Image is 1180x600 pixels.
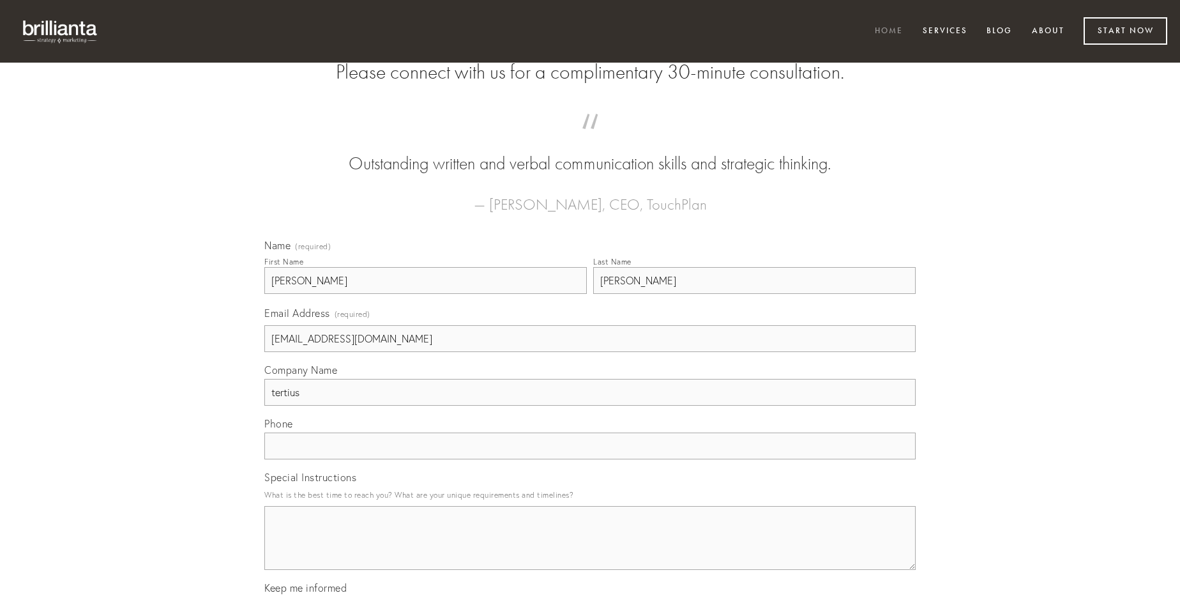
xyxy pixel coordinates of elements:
[914,21,976,42] a: Services
[335,305,370,323] span: (required)
[285,176,895,217] figcaption: — [PERSON_NAME], CEO, TouchPlan
[295,243,331,250] span: (required)
[264,417,293,430] span: Phone
[264,581,347,594] span: Keep me informed
[13,13,109,50] img: brillianta - research, strategy, marketing
[1084,17,1167,45] a: Start Now
[264,364,337,376] span: Company Name
[264,471,356,484] span: Special Instructions
[264,239,291,252] span: Name
[264,307,330,319] span: Email Address
[264,257,303,266] div: First Name
[264,486,916,504] p: What is the best time to reach you? What are your unique requirements and timelines?
[264,60,916,84] h2: Please connect with us for a complimentary 30-minute consultation.
[978,21,1020,42] a: Blog
[285,127,895,151] span: “
[285,127,895,176] blockquote: Outstanding written and verbal communication skills and strategic thinking.
[866,21,911,42] a: Home
[593,257,632,266] div: Last Name
[1024,21,1073,42] a: About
